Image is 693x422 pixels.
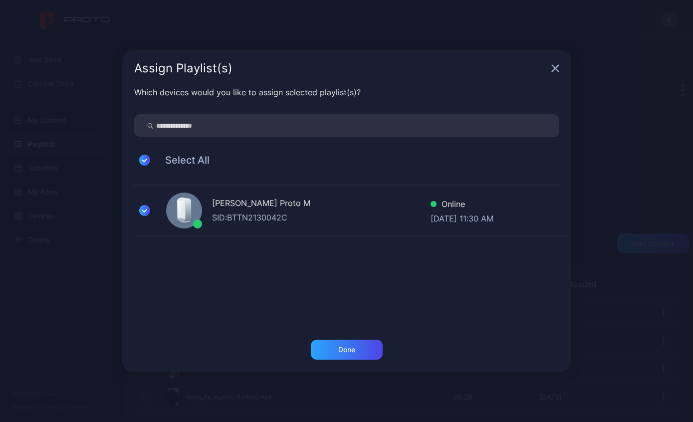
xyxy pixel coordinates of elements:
div: Which devices would you like to assign selected playlist(s)? [134,86,559,98]
div: [DATE] 11:30 AM [431,212,493,222]
span: Select All [155,154,210,166]
div: [PERSON_NAME] Proto M [212,197,431,211]
div: Online [431,198,493,212]
button: Done [311,340,383,360]
div: Assign Playlist(s) [134,62,547,74]
div: Done [338,346,355,354]
div: SID: BTTN2130042C [212,211,431,223]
